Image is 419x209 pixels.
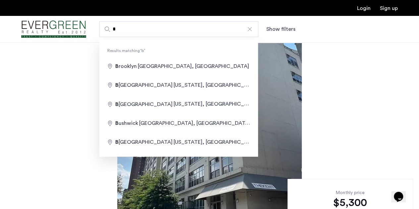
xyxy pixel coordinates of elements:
span: B [115,102,119,107]
span: [US_STATE], [GEOGRAPHIC_DATA], [GEOGRAPHIC_DATA] [174,82,317,88]
img: logo [21,17,86,42]
span: [GEOGRAPHIC_DATA] [115,102,174,107]
button: Show or hide filters [266,25,295,33]
a: Registration [380,6,398,11]
a: Cazamio Logo [21,17,86,42]
span: [GEOGRAPHIC_DATA], [GEOGRAPHIC_DATA] [138,64,249,69]
input: Apartment Search [99,21,258,37]
q: b [140,49,145,53]
span: Results matching [99,47,258,54]
span: B [115,82,119,88]
span: [US_STATE], [GEOGRAPHIC_DATA], [GEOGRAPHIC_DATA] [174,139,317,145]
span: [US_STATE], [GEOGRAPHIC_DATA], [GEOGRAPHIC_DATA] [174,101,317,107]
span: rooklyn [115,64,138,69]
span: ushwick [115,121,139,126]
iframe: chat widget [391,183,412,202]
span: [GEOGRAPHIC_DATA], [GEOGRAPHIC_DATA], [GEOGRAPHIC_DATA] [139,120,308,126]
span: [GEOGRAPHIC_DATA] [115,82,174,88]
div: Monthly price [298,189,402,196]
a: Login [357,6,371,11]
span: B [115,121,119,126]
span: [GEOGRAPHIC_DATA] [115,139,174,145]
span: B [115,139,119,145]
span: B [115,64,119,69]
